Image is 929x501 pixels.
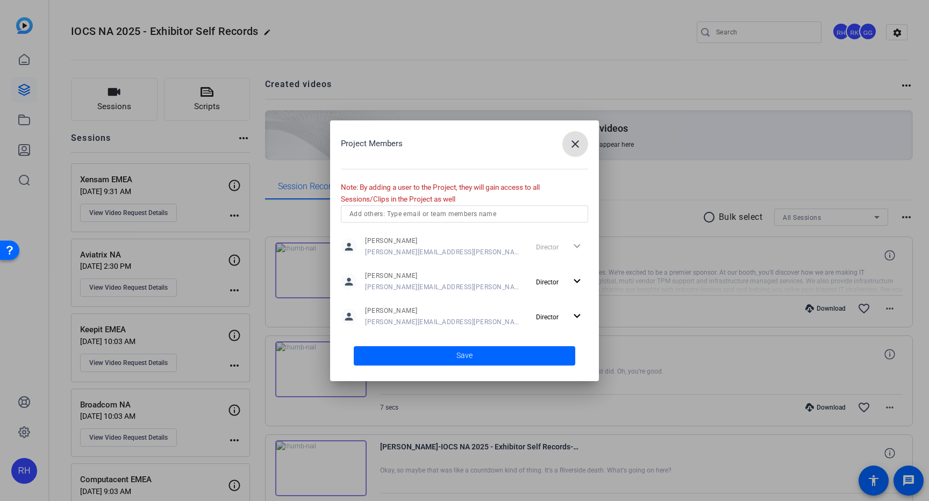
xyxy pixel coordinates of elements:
mat-icon: person [341,309,357,325]
input: Add others: Type email or team members name [349,207,580,220]
span: Director [536,278,559,286]
span: Director [536,313,559,321]
div: Project Members [341,131,588,157]
span: [PERSON_NAME][EMAIL_ADDRESS][PERSON_NAME][PERSON_NAME][DOMAIN_NAME] [365,318,524,326]
mat-icon: expand_more [570,275,584,288]
span: [PERSON_NAME] [365,237,524,245]
button: Director [532,272,588,291]
mat-icon: expand_more [570,310,584,323]
span: [PERSON_NAME] [365,306,524,315]
button: Save [354,346,575,366]
span: Save [456,350,473,361]
mat-icon: person [341,274,357,290]
button: Director [532,307,588,326]
span: [PERSON_NAME] [365,271,524,280]
span: [PERSON_NAME][EMAIL_ADDRESS][PERSON_NAME][PERSON_NAME][DOMAIN_NAME] [365,248,524,256]
span: Note: By adding a user to the Project, they will gain access to all Sessions/Clips in the Project... [341,183,540,204]
span: [PERSON_NAME][EMAIL_ADDRESS][PERSON_NAME][PERSON_NAME][DOMAIN_NAME] [365,283,524,291]
mat-icon: person [341,239,357,255]
mat-icon: close [569,138,582,151]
